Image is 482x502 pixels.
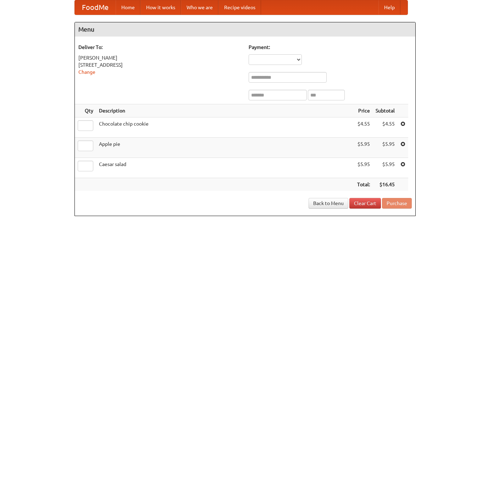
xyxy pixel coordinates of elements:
[75,104,96,117] th: Qty
[249,44,412,51] h5: Payment:
[349,198,381,209] a: Clear Cart
[373,158,398,178] td: $5.95
[373,178,398,191] th: $16.45
[116,0,140,15] a: Home
[78,69,95,75] a: Change
[354,138,373,158] td: $5.95
[140,0,181,15] a: How it works
[373,117,398,138] td: $4.55
[382,198,412,209] button: Purchase
[75,22,415,37] h4: Menu
[354,104,373,117] th: Price
[96,158,354,178] td: Caesar salad
[96,117,354,138] td: Chocolate chip cookie
[373,104,398,117] th: Subtotal
[354,158,373,178] td: $5.95
[78,44,242,51] h5: Deliver To:
[181,0,218,15] a: Who we are
[78,61,242,68] div: [STREET_ADDRESS]
[96,138,354,158] td: Apple pie
[75,0,116,15] a: FoodMe
[354,178,373,191] th: Total:
[218,0,261,15] a: Recipe videos
[373,138,398,158] td: $5.95
[309,198,348,209] a: Back to Menu
[378,0,400,15] a: Help
[354,117,373,138] td: $4.55
[78,54,242,61] div: [PERSON_NAME]
[96,104,354,117] th: Description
